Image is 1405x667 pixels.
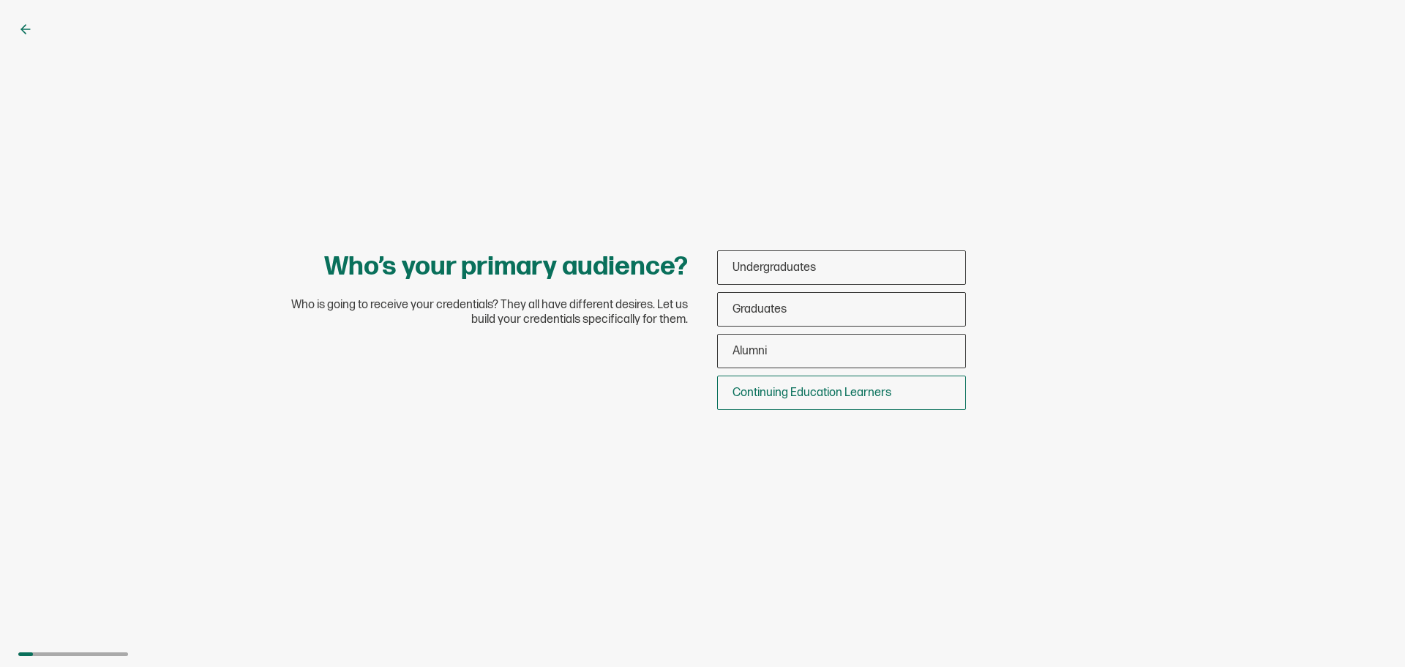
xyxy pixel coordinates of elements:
[733,386,891,400] span: Continuing Education Learners
[733,344,767,358] span: Alumni
[1332,597,1405,667] iframe: Chat Widget
[733,302,787,316] span: Graduates
[733,261,816,275] span: Undergraduates
[324,250,688,283] h1: Who’s your primary audience?
[278,298,688,327] span: Who is going to receive your credentials? They all have different desires. Let us build your cred...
